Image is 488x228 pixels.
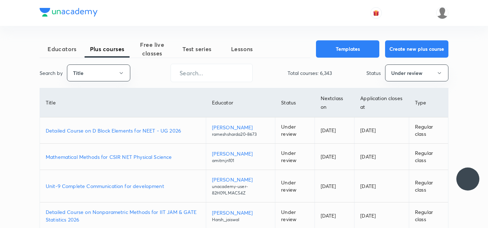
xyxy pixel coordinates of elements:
[385,64,448,81] button: Under review
[316,40,379,58] button: Templates
[212,124,270,138] a: [PERSON_NAME]rameshsharda20-8673
[354,117,409,144] td: [DATE]
[212,157,270,164] p: amitrnjn101
[354,144,409,170] td: [DATE]
[354,88,409,117] th: Application closes at
[212,209,270,223] a: [PERSON_NAME]Harsh_jaiswal
[212,183,270,196] p: unacademy-user-82H09LMAC54Z
[212,131,270,138] p: rameshsharda20-8673
[46,182,200,190] a: Unit-9 Complete Communication for development
[275,117,315,144] td: Under review
[315,170,354,202] td: [DATE]
[275,144,315,170] td: Under review
[212,209,270,216] p: [PERSON_NAME]
[130,40,175,58] span: Free live classes
[315,144,354,170] td: [DATE]
[175,45,220,53] span: Test series
[40,45,85,53] span: Educators
[212,150,270,164] a: [PERSON_NAME]amitrnjn101
[385,40,448,58] button: Create new plus course
[171,64,252,82] input: Search...
[315,117,354,144] td: [DATE]
[354,170,409,202] td: [DATE]
[40,69,63,77] p: Search by
[464,175,472,183] img: ttu
[409,144,448,170] td: Regular class
[40,8,98,17] img: Company Logo
[46,127,200,134] a: Detailed Course on D Block Elements for NEET - UG 2026
[40,8,98,18] a: Company Logo
[46,208,200,223] a: Detailed Course on Nonparametric Methods for IIT JAM & GATE Statistics 2026
[288,69,332,77] p: Total courses: 6,343
[436,7,448,19] img: roshni
[370,7,382,19] button: avatar
[212,150,270,157] p: [PERSON_NAME]
[220,45,265,53] span: Lessons
[206,88,275,117] th: Educator
[315,88,354,117] th: Next class on
[373,10,379,16] img: avatar
[275,170,315,202] td: Under review
[212,176,270,196] a: [PERSON_NAME]unacademy-user-82H09LMAC54Z
[366,69,381,77] p: Status
[40,88,206,117] th: Title
[46,153,200,161] a: Mathematical Methods for CSIR NET Physical Science
[275,88,315,117] th: Status
[212,124,270,131] p: [PERSON_NAME]
[409,117,448,144] td: Regular class
[67,64,130,81] button: Title
[409,170,448,202] td: Regular class
[212,216,270,223] p: Harsh_jaiswal
[85,45,130,53] span: Plus courses
[409,88,448,117] th: Type
[212,176,270,183] p: [PERSON_NAME]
